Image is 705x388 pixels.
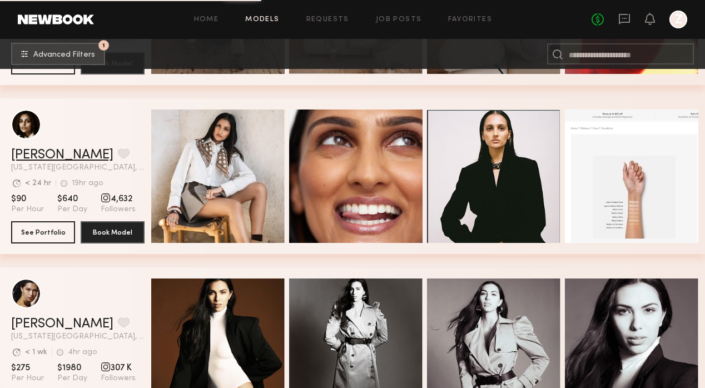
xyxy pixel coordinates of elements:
a: Job Posts [376,16,422,23]
button: See Portfolio [11,221,75,243]
a: Favorites [448,16,492,23]
span: $1980 [57,362,87,374]
span: Advanced Filters [33,51,95,59]
span: Per Hour [11,374,44,384]
button: 1Advanced Filters [11,43,105,65]
span: Per Hour [11,205,44,215]
a: Z [669,11,687,28]
span: 307 K [101,362,136,374]
a: Home [194,16,219,23]
a: [PERSON_NAME] [11,148,113,162]
span: Followers [101,374,136,384]
span: $640 [57,193,87,205]
span: $275 [11,362,44,374]
div: 4hr ago [68,349,97,356]
a: Models [245,16,279,23]
div: < 1 wk [25,349,47,356]
button: Book Model [81,221,145,243]
span: Per Day [57,374,87,384]
span: Per Day [57,205,87,215]
span: 4,632 [101,193,136,205]
div: 19hr ago [72,180,103,187]
a: Requests [306,16,349,23]
span: [US_STATE][GEOGRAPHIC_DATA], [GEOGRAPHIC_DATA] [11,164,145,172]
a: [PERSON_NAME] [11,317,113,331]
span: Followers [101,205,136,215]
div: < 24 hr [25,180,51,187]
span: [US_STATE][GEOGRAPHIC_DATA], [GEOGRAPHIC_DATA] [11,333,145,341]
span: 1 [102,43,105,48]
span: $90 [11,193,44,205]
